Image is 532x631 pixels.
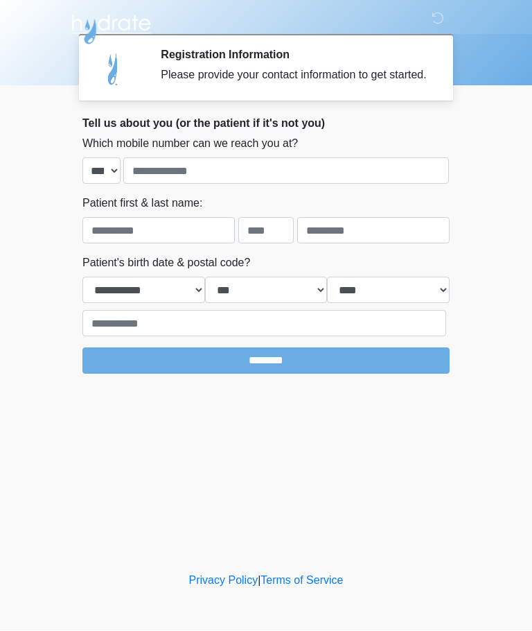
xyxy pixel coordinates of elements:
[82,136,298,153] label: Which mobile number can we reach you at?
[260,575,343,587] a: Terms of Service
[82,196,202,212] label: Patient first & last name:
[69,10,153,46] img: Hydrate IV Bar - Arcadia Logo
[93,49,134,90] img: Agent Avatar
[189,575,258,587] a: Privacy Policy
[161,67,429,84] div: Please provide your contact information to get started.
[258,575,260,587] a: |
[82,117,450,130] h2: Tell us about you (or the patient if it's not you)
[82,255,250,272] label: Patient's birth date & postal code?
